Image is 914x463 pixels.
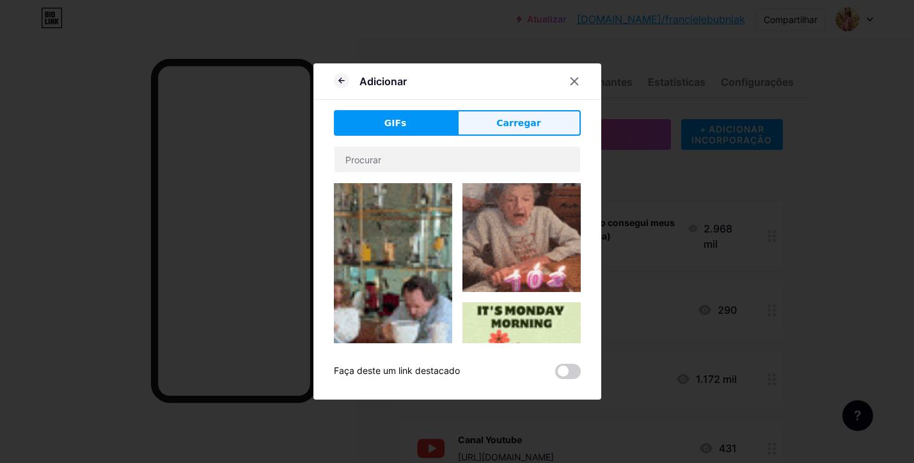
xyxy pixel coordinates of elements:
[496,118,540,128] font: Carregar
[359,75,407,88] font: Adicionar
[335,147,580,172] input: Procurar
[457,110,581,136] button: Carregar
[462,183,581,292] img: Gihpy
[462,302,581,421] img: Gihpy
[334,110,457,136] button: GIFs
[334,183,452,387] img: Gihpy
[384,118,407,128] font: GIFs
[334,365,460,376] font: Faça deste um link destacado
